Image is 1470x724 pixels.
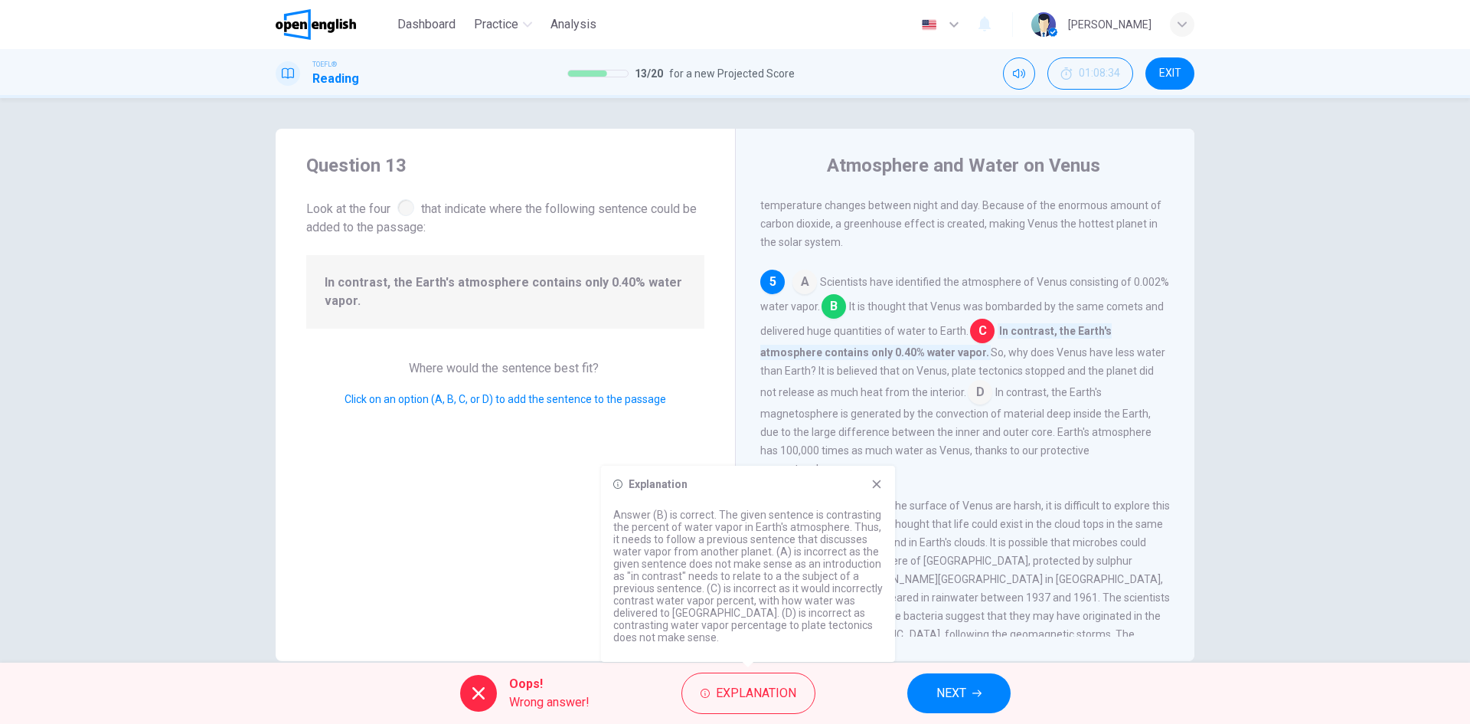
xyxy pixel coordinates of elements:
span: A [792,270,817,294]
h6: Explanation [629,478,688,490]
span: As the conditions on the surface of Venus are harsh, it is difficult to explore this planet. Howe... [760,500,1170,659]
span: Where would the sentence best fit? [409,361,602,375]
span: D [968,380,992,405]
div: Hide [1047,57,1133,90]
span: 01:08:34 [1079,67,1120,80]
div: 5 [760,270,785,294]
span: Analysis [550,15,596,34]
div: [PERSON_NAME] [1068,15,1151,34]
span: Wrong answer! [509,693,590,712]
h4: Question 13 [306,153,704,178]
h1: Reading [312,70,359,88]
span: NEXT [936,683,966,704]
span: Dashboard [397,15,456,34]
span: B [822,294,846,319]
img: en [920,19,939,31]
span: Look at the four that indicate where the following sentence could be added to the passage: [306,196,704,237]
span: EXIT [1159,67,1181,80]
span: TOEFL® [312,59,337,70]
span: Explanation [716,683,796,704]
span: It is thought that Venus was bombarded by the same comets and delivered huge quantities of water ... [760,300,1164,337]
h4: Atmosphere and Water on Venus [827,153,1100,178]
span: Practice [474,15,518,34]
span: Click on an option (A, B, C, or D) to add the sentence to the passage [345,393,666,405]
span: C [970,319,995,343]
span: 13 / 20 [635,64,663,83]
span: In contrast, the Earth's atmosphere contains only 0.40% water vapor. [325,274,686,310]
img: OpenEnglish logo [276,9,356,40]
span: So, why does Venus have less water than Earth? It is believed that on Venus, plate tectonics stop... [760,346,1165,398]
p: Answer (B) is correct. The given sentence is contrasting the percent of water vapor in Earth's at... [613,509,883,644]
span: Oops! [509,675,590,693]
span: for a new Projected Score [669,64,795,83]
img: Profile picture [1031,12,1056,37]
span: In contrast, the Earth's magnetosphere is generated by the convection of material deep inside the... [760,386,1151,475]
span: Scientists have identified the atmosphere of Venus consisting of 0.002% water vapor. [760,276,1169,313]
div: Mute [1003,57,1035,90]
